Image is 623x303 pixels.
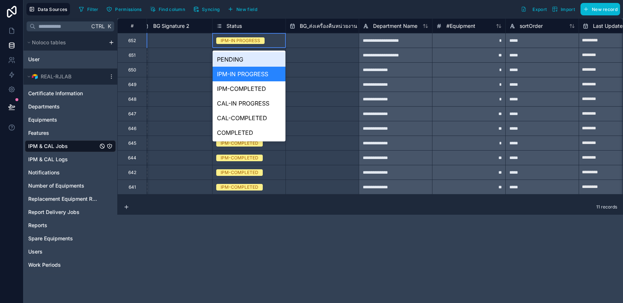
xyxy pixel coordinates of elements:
span: 11 records [596,204,617,210]
span: Spare Equipments [28,235,73,242]
span: Users [28,248,43,255]
span: Export [532,7,547,12]
span: Number of Equipments [28,182,84,189]
div: Reports [25,219,116,231]
div: 651 [129,52,136,58]
div: CAL-IN PROGRESS [213,96,285,111]
div: IPM & CAL Logs [25,154,116,165]
span: Filter [87,7,99,12]
div: 647 [128,111,136,117]
a: Departments [28,103,98,110]
div: Departments [25,101,116,112]
span: BG Signature 2 [153,22,189,30]
div: PENDING [213,52,285,67]
span: K [107,24,112,29]
span: Notifications [28,169,60,176]
span: Syncing [202,7,220,12]
button: Noloco tables [25,37,106,48]
a: Replacement Equipment Requests [28,195,98,203]
div: # [123,23,141,29]
span: Certificate Information [28,90,83,97]
div: 646 [128,126,136,132]
span: Permissions [115,7,141,12]
div: 652 [128,38,136,44]
button: Permissions [104,4,144,15]
span: New record [592,7,618,12]
button: Import [549,3,578,15]
div: 644 [128,155,136,161]
div: Work Periods [25,259,116,271]
a: IPM & CAL Jobs [28,143,98,150]
div: 641 [129,184,136,190]
button: Airtable LogoREAL-RJLAB [25,71,106,82]
span: Last Update [593,22,623,30]
div: IPM & CAL Jobs [25,140,116,152]
span: sortOrder [520,22,543,30]
span: New field [236,7,257,12]
div: Replacement Equipment Requests [25,193,116,205]
a: Certificate Information [28,90,98,97]
div: IPM-COMPLETED [221,169,258,176]
div: CAL-COMPLETED [213,111,285,125]
div: IPM-IN PROGRESS [221,37,260,44]
span: Department Name [373,22,417,30]
a: Report Delivery Jobs [28,208,98,216]
span: IPM & CAL Jobs [28,143,68,150]
a: Number of Equipments [28,182,98,189]
button: Data Sources [26,3,70,15]
span: Data Sources [38,7,67,12]
div: IPM-COMPLETED [221,155,258,161]
a: User [28,56,91,63]
span: Reports [28,222,47,229]
div: 642 [128,170,136,175]
a: Permissions [104,4,147,15]
span: Noloco tables [32,39,66,46]
div: 648 [128,96,136,102]
div: IPM-COMPLETED [221,184,258,191]
span: User [28,56,40,63]
span: BG_ส่งเครื่องคืนหน่วยงาน [300,22,357,30]
div: Notifications [25,167,116,178]
img: Airtable Logo [32,74,38,80]
a: Reports [28,222,98,229]
a: Equipments [28,116,98,123]
span: REAL-RJLAB [41,73,71,80]
div: User [25,53,116,65]
span: Status [226,22,242,30]
div: 650 [128,67,136,73]
div: Number of Equipments [25,180,116,192]
span: Departments [28,103,60,110]
a: IPM & CAL Logs [28,156,98,163]
a: Work Periods [28,261,98,269]
span: Import [561,7,575,12]
a: Features [28,129,98,137]
a: Spare Equipments [28,235,98,242]
div: Report Delivery Jobs [25,206,116,218]
a: New record [578,3,620,15]
span: Find column [159,7,185,12]
div: IPM-IN PROGRESS [213,67,285,81]
button: New field [225,4,260,15]
a: Users [28,248,98,255]
div: Features [25,127,116,139]
div: Users [25,246,116,258]
span: #Equipment [446,22,475,30]
button: New record [580,3,620,15]
div: Spare Equipments [25,233,116,244]
span: Ctrl [91,22,106,31]
div: 649 [128,82,136,88]
a: Notifications [28,169,98,176]
div: 645 [128,140,136,146]
div: IPM-COMPLETED [221,140,258,147]
button: Filter [76,4,101,15]
div: COMPLETED [213,125,285,140]
span: Work Periods [28,261,61,269]
span: Report Delivery Jobs [28,208,80,216]
button: Find column [147,4,188,15]
a: Syncing [191,4,225,15]
button: Syncing [191,4,222,15]
span: IPM & CAL Logs [28,156,68,163]
span: Equipments [28,116,57,123]
div: Certificate Information [25,88,116,99]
